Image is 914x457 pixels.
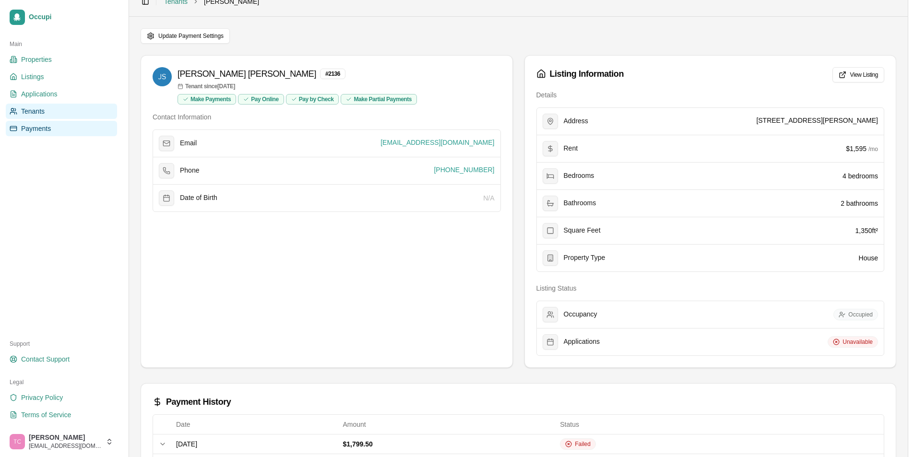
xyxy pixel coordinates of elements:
[868,145,878,153] span: / mo
[6,86,117,102] a: Applications
[180,194,217,202] span: Date of Birth
[846,144,867,153] span: $1,595
[564,117,588,126] span: Address
[564,144,578,153] span: Rent
[848,311,873,318] span: Occupied
[343,440,372,448] span: $1,799.50
[6,69,117,84] a: Listings
[178,82,417,90] p: Tenant since [DATE]
[6,407,117,422] a: Terms of Service
[564,254,605,262] span: Property Type
[575,440,591,448] span: Failed
[21,55,52,64] span: Properties
[564,338,600,346] span: Applications
[6,352,117,367] a: Contact Support
[29,434,102,442] span: [PERSON_NAME]
[21,72,44,82] span: Listings
[564,172,594,180] span: Bedrooms
[286,94,339,105] div: Pay by Check
[153,112,501,122] h4: Contact Information
[178,67,316,81] h3: [PERSON_NAME] [PERSON_NAME]
[6,121,117,136] a: Payments
[21,410,71,420] span: Terms of Service
[21,393,63,402] span: Privacy Policy
[180,166,199,175] span: Phone
[6,430,117,453] button: Trudy Childers[PERSON_NAME][EMAIL_ADDRESS][DOMAIN_NAME]
[176,440,197,448] span: [DATE]
[564,226,601,235] span: Square Feet
[172,415,339,434] th: Date
[180,139,197,148] span: Email
[21,106,45,116] span: Tenants
[859,254,878,262] span: House
[6,336,117,352] div: Support
[339,415,556,434] th: Amount
[10,434,25,449] img: Trudy Childers
[564,199,596,208] span: Bathrooms
[756,116,878,125] button: [STREET_ADDRESS][PERSON_NAME]
[6,52,117,67] a: Properties
[29,13,113,22] span: Occupi
[141,28,230,44] button: Update Payment Settings
[843,338,873,346] span: Unavailable
[6,36,117,52] div: Main
[153,67,172,86] img: Janifer Stallworth
[832,67,884,82] button: View Listing
[29,442,102,450] span: [EMAIL_ADDRESS][DOMAIN_NAME]
[564,310,597,319] span: Occupancy
[21,89,58,99] span: Applications
[341,94,417,105] div: Make Partial Payments
[855,227,878,234] span: 1,350 ft²
[21,124,51,133] span: Payments
[153,395,884,409] div: Payment History
[536,67,624,81] div: Listing Information
[21,354,70,364] span: Contact Support
[178,94,236,105] div: Make Payments
[841,199,878,207] span: 2 bathrooms
[536,90,885,100] h4: Details
[556,415,884,434] th: Status
[380,138,494,147] span: [EMAIL_ADDRESS][DOMAIN_NAME]
[6,104,117,119] a: Tenants
[434,165,494,175] span: [PHONE_NUMBER]
[483,194,494,202] span: N/A
[843,172,878,180] span: 4 bedrooms
[6,375,117,390] div: Legal
[6,390,117,405] a: Privacy Policy
[238,94,284,105] div: Pay Online
[6,6,117,29] a: Occupi
[320,69,345,79] div: # 2136
[536,283,885,293] h4: Listing Status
